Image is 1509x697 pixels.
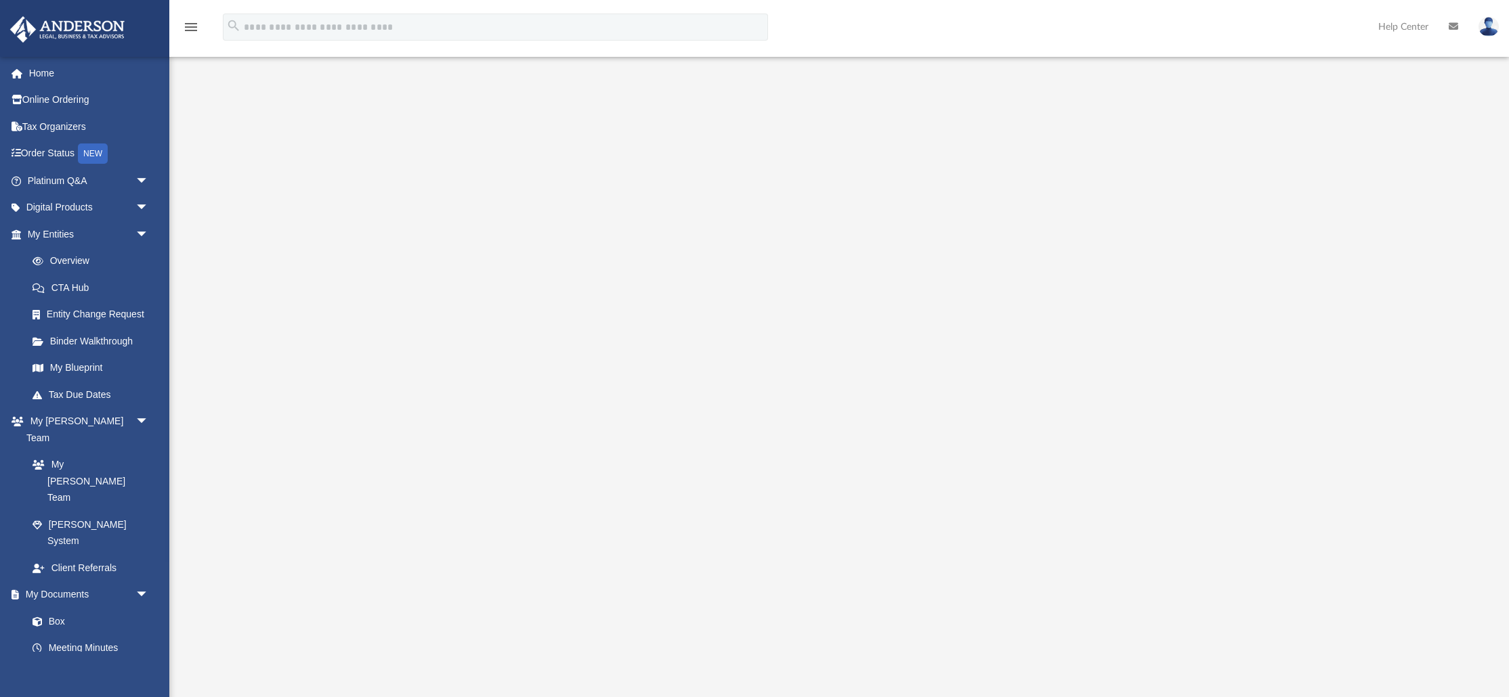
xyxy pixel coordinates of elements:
[9,221,169,248] a: My Entitiesarrow_drop_down
[135,581,163,609] span: arrow_drop_down
[19,381,169,408] a: Tax Due Dates
[78,143,108,164] div: NEW
[19,451,156,512] a: My [PERSON_NAME] Team
[6,16,129,43] img: Anderson Advisors Platinum Portal
[9,581,163,608] a: My Documentsarrow_drop_down
[9,167,169,194] a: Platinum Q&Aarrow_drop_down
[19,248,169,275] a: Overview
[19,608,156,635] a: Box
[19,554,163,581] a: Client Referrals
[183,19,199,35] i: menu
[19,635,163,662] a: Meeting Minutes
[135,167,163,195] span: arrow_drop_down
[9,194,169,221] a: Digital Productsarrow_drop_down
[9,60,169,87] a: Home
[226,18,241,33] i: search
[135,221,163,248] span: arrow_drop_down
[9,408,163,451] a: My [PERSON_NAME] Teamarrow_drop_down
[19,328,169,355] a: Binder Walkthrough
[19,511,163,554] a: [PERSON_NAME] System
[135,408,163,436] span: arrow_drop_down
[9,140,169,168] a: Order StatusNEW
[135,194,163,222] span: arrow_drop_down
[1479,17,1499,37] img: User Pic
[19,301,169,328] a: Entity Change Request
[183,26,199,35] a: menu
[19,274,169,301] a: CTA Hub
[19,355,163,382] a: My Blueprint
[9,87,169,114] a: Online Ordering
[9,113,169,140] a: Tax Organizers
